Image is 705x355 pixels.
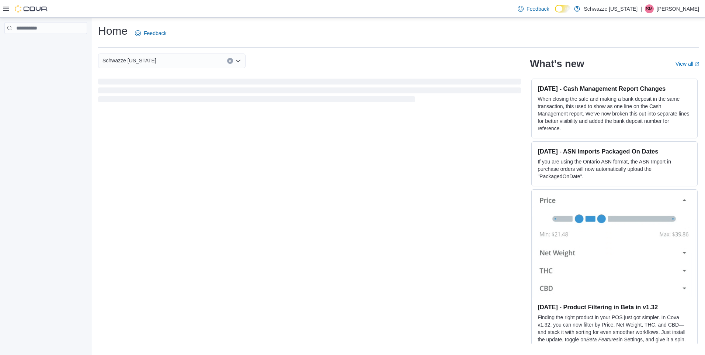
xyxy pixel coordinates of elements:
[98,24,128,38] h1: Home
[657,4,699,13] p: [PERSON_NAME]
[4,35,87,53] nav: Complex example
[538,303,691,311] h3: [DATE] - Product Filtering in Beta in v1.32
[584,4,638,13] p: Schwazze [US_STATE]
[676,61,699,67] a: View allExternal link
[530,58,584,70] h2: What's new
[645,4,654,13] div: Sarah McDole
[646,4,653,13] span: SM
[538,314,691,351] p: Finding the right product in your POS just got simpler. In Cova v1.32, you can now filter by Pric...
[527,5,549,13] span: Feedback
[144,30,166,37] span: Feedback
[695,62,699,66] svg: External link
[132,26,169,41] a: Feedback
[538,95,691,132] p: When closing the safe and making a bank deposit in the same transaction, this used to show as one...
[98,80,521,104] span: Loading
[555,5,570,13] input: Dark Mode
[515,1,552,16] a: Feedback
[15,5,48,13] img: Cova
[227,58,233,64] button: Clear input
[103,56,156,65] span: Schwazze [US_STATE]
[538,148,691,155] h3: [DATE] - ASN Imports Packaged On Dates
[640,4,642,13] p: |
[538,158,691,180] p: If you are using the Ontario ASN format, the ASN Import in purchase orders will now automatically...
[586,337,619,342] em: Beta Features
[538,85,691,92] h3: [DATE] - Cash Management Report Changes
[235,58,241,64] button: Open list of options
